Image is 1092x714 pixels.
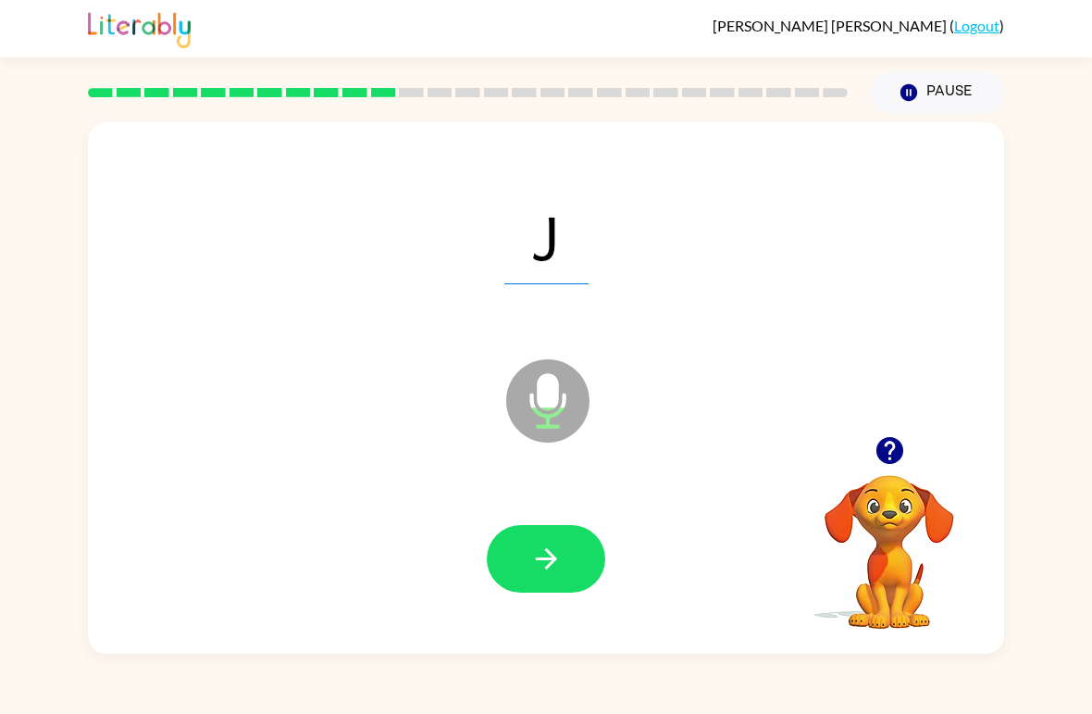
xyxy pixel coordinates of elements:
[713,17,949,34] span: [PERSON_NAME] [PERSON_NAME]
[954,17,999,34] a: Logout
[504,188,589,284] span: J
[870,71,1004,114] button: Pause
[797,446,982,632] video: Your browser must support playing .mp4 files to use Literably. Please try using another browser.
[88,7,191,48] img: Literably
[713,17,1004,34] div: ( )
